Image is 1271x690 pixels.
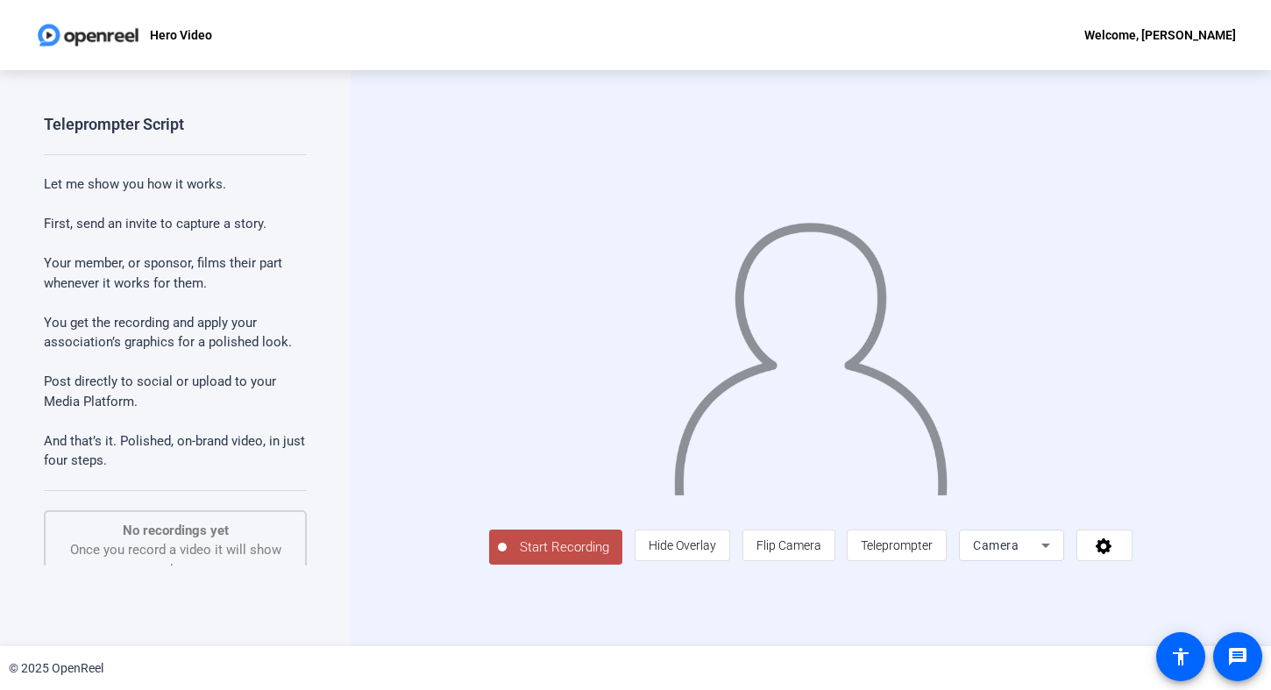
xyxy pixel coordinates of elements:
div: Teleprompter Script [44,114,184,135]
button: Flip Camera [742,530,835,561]
span: Start Recording [507,537,622,558]
div: © 2025 OpenReel [9,659,103,678]
span: Flip Camera [756,538,821,552]
mat-icon: message [1227,646,1248,667]
p: First, send an invite to capture a story. [44,214,307,234]
img: overlay [671,206,949,495]
p: No recordings yet [63,521,288,541]
span: Teleprompter [861,538,933,552]
p: Hero Video [150,25,212,46]
mat-icon: accessibility [1170,646,1191,667]
img: OpenReel logo [35,18,141,53]
button: Teleprompter [847,530,947,561]
p: Let me show you how it works. [44,174,307,195]
p: Post directly to social or upload to your Media Platform. [44,372,307,411]
p: You get the recording and apply your association’s graphics for a polished look. [44,313,307,352]
button: Start Recording [489,530,622,565]
button: Hide Overlay [635,530,730,561]
div: Once you record a video it will show up here. [63,521,288,580]
div: Welcome, [PERSON_NAME] [1084,25,1236,46]
p: Your member, or sponsor, films their part whenever it works for them. [44,253,307,293]
span: Camera [973,538,1019,552]
span: Hide Overlay [649,538,716,552]
p: And that’s it. Polished, on-brand video, in just four steps. [44,431,307,471]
